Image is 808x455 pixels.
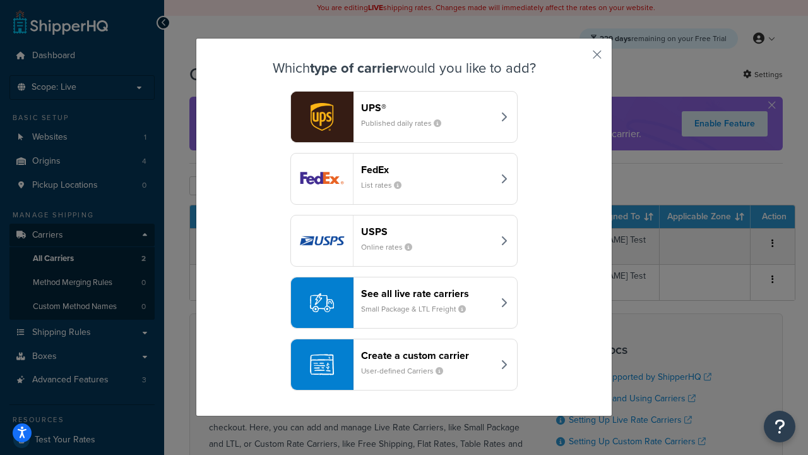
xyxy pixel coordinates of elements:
small: Small Package & LTL Freight [361,303,476,315]
header: UPS® [361,102,493,114]
header: See all live rate carriers [361,288,493,300]
img: icon-carrier-custom-c93b8a24.svg [310,353,334,377]
header: FedEx [361,164,493,176]
small: User-defined Carriers [361,365,453,377]
button: See all live rate carriersSmall Package & LTL Freight [290,277,518,329]
img: fedEx logo [291,154,353,204]
button: ups logoUPS®Published daily rates [290,91,518,143]
button: fedEx logoFedExList rates [290,153,518,205]
img: icon-carrier-liverate-becf4550.svg [310,291,334,315]
small: Published daily rates [361,118,451,129]
h3: Which would you like to add? [228,61,580,76]
strong: type of carrier [310,58,398,78]
button: Open Resource Center [764,411,795,442]
button: Create a custom carrierUser-defined Carriers [290,339,518,391]
small: List rates [361,179,412,191]
img: usps logo [291,215,353,266]
header: USPS [361,226,493,238]
small: Online rates [361,241,422,253]
button: usps logoUSPSOnline rates [290,215,518,267]
img: ups logo [291,92,353,142]
header: Create a custom carrier [361,349,493,361]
